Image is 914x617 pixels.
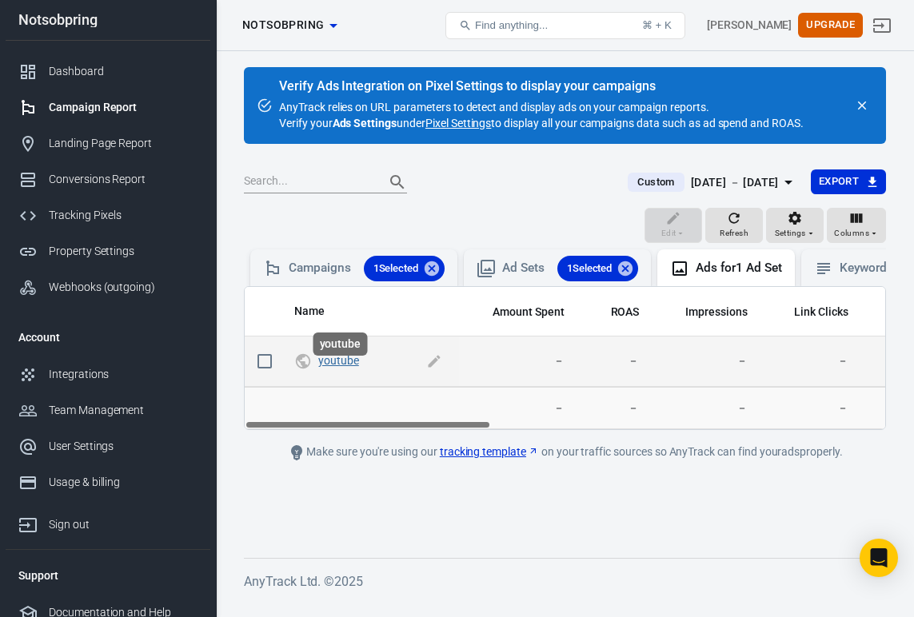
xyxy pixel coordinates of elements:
div: 1Selected [557,256,639,281]
span: Impressions [685,305,748,320]
div: youtube [313,332,368,356]
li: Support [6,556,210,595]
a: Dashboard [6,54,210,90]
div: Landing Page Report [49,135,198,152]
span: － [590,400,640,416]
span: － [665,353,748,369]
span: The total return on ad spend [590,302,640,321]
div: Campaign Report [49,99,198,116]
span: Find anything... [475,19,548,31]
span: The estimated total amount of money you've spent on your campaign, ad set or ad during its schedule. [472,302,565,321]
a: Property Settings [6,233,210,269]
a: Sign out [863,6,901,45]
div: Tracking Pixels [49,207,198,224]
span: － [773,400,848,416]
button: Export [811,169,886,194]
span: － [590,353,640,369]
div: ⌘ + K [642,19,672,31]
button: Refresh [705,208,763,243]
span: 1 Selected [364,261,429,277]
input: Search... [244,172,372,193]
div: [DATE] － [DATE] [691,173,779,193]
span: The total return on ad spend [611,302,640,321]
button: Settings [766,208,824,243]
div: Notsobpring [6,13,210,27]
a: Webhooks (outgoing) [6,269,210,305]
span: Settings [775,226,806,241]
div: Verify Ads Integration on Pixel Settings to display your campaigns [279,78,804,94]
a: Tracking Pixels [6,197,210,233]
span: The number of clicks on links within the ad that led to advertiser-specified destinations [794,302,848,321]
div: Team Management [49,402,198,419]
button: close [851,94,873,117]
span: Name [294,304,325,320]
div: 1Selected [364,256,445,281]
button: Custom[DATE] － [DATE] [615,169,810,196]
div: Open Intercom Messenger [860,539,898,577]
div: Make sure you're using our on your traffic sources so AnyTrack can find your ads properly. [244,443,886,462]
span: Custom [631,174,681,190]
a: Campaign Report [6,90,210,125]
span: Notsobpring [242,15,324,35]
strong: Ads Settings [333,117,397,129]
span: 1 Selected [557,261,622,277]
svg: UTM & Web Traffic [294,352,312,371]
a: Sign out [6,500,210,543]
button: Search [378,163,417,201]
div: Ads for 1 Ad Set [696,260,781,277]
a: Conversions Report [6,161,210,197]
li: Account [6,318,210,356]
div: Dashboard [49,63,198,80]
span: Refresh [720,226,748,241]
span: Link Clicks [794,305,848,320]
div: AnyTrack relies on URL parameters to detect and display ads on your campaign reports. Verify your... [279,80,804,131]
span: Name [294,304,345,320]
span: Amount Spent [493,305,565,320]
span: The number of times your ads were on screen. [685,302,748,321]
a: tracking template [440,444,539,460]
span: The number of clicks on links within the ad that led to advertiser-specified destinations [773,302,848,321]
span: － [472,353,565,369]
span: － [472,400,565,416]
h6: AnyTrack Ltd. © 2025 [244,571,886,591]
span: Columns [834,226,869,241]
div: Property Settings [49,243,198,260]
a: Pixel Settings [425,115,491,131]
a: User Settings [6,428,210,464]
button: Upgrade [798,13,863,38]
div: Usage & billing [49,474,198,491]
div: Conversions Report [49,171,198,188]
div: Account id: N5xiwcjL [707,17,792,34]
div: scrollable content [245,287,885,429]
a: Usage & billing [6,464,210,500]
span: － [773,353,848,369]
span: The estimated total amount of money you've spent on your campaign, ad set or ad during its schedule. [493,302,565,321]
div: Sign out [49,516,198,533]
a: Integrations [6,356,210,392]
div: Webhooks (outgoing) [49,279,198,296]
span: The number of times your ads were on screen. [665,302,748,321]
div: Ad Sets [502,256,638,281]
button: Notsobpring [236,10,343,40]
span: － [665,400,748,416]
span: ROAS [611,305,640,320]
button: Find anything...⌘ + K [445,12,685,39]
div: Campaigns [289,256,445,281]
a: Landing Page Report [6,125,210,161]
button: Columns [827,208,886,243]
div: Integrations [49,366,198,383]
a: Team Management [6,392,210,428]
div: User Settings [49,438,198,455]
